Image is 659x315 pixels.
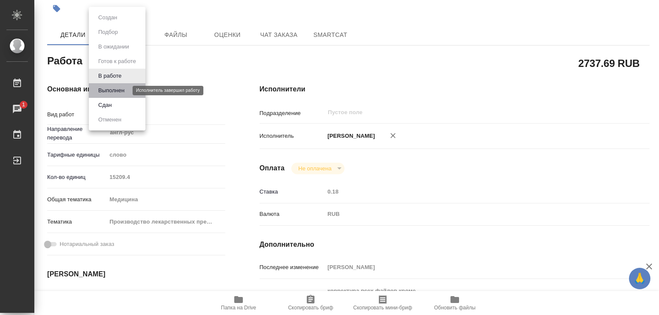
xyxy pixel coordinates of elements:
[96,27,121,37] button: Подбор
[96,86,127,95] button: Выполнен
[96,57,139,66] button: Готов к работе
[96,71,124,81] button: В работе
[96,13,120,22] button: Создан
[96,115,124,124] button: Отменен
[96,42,132,51] button: В ожидании
[96,100,114,110] button: Сдан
